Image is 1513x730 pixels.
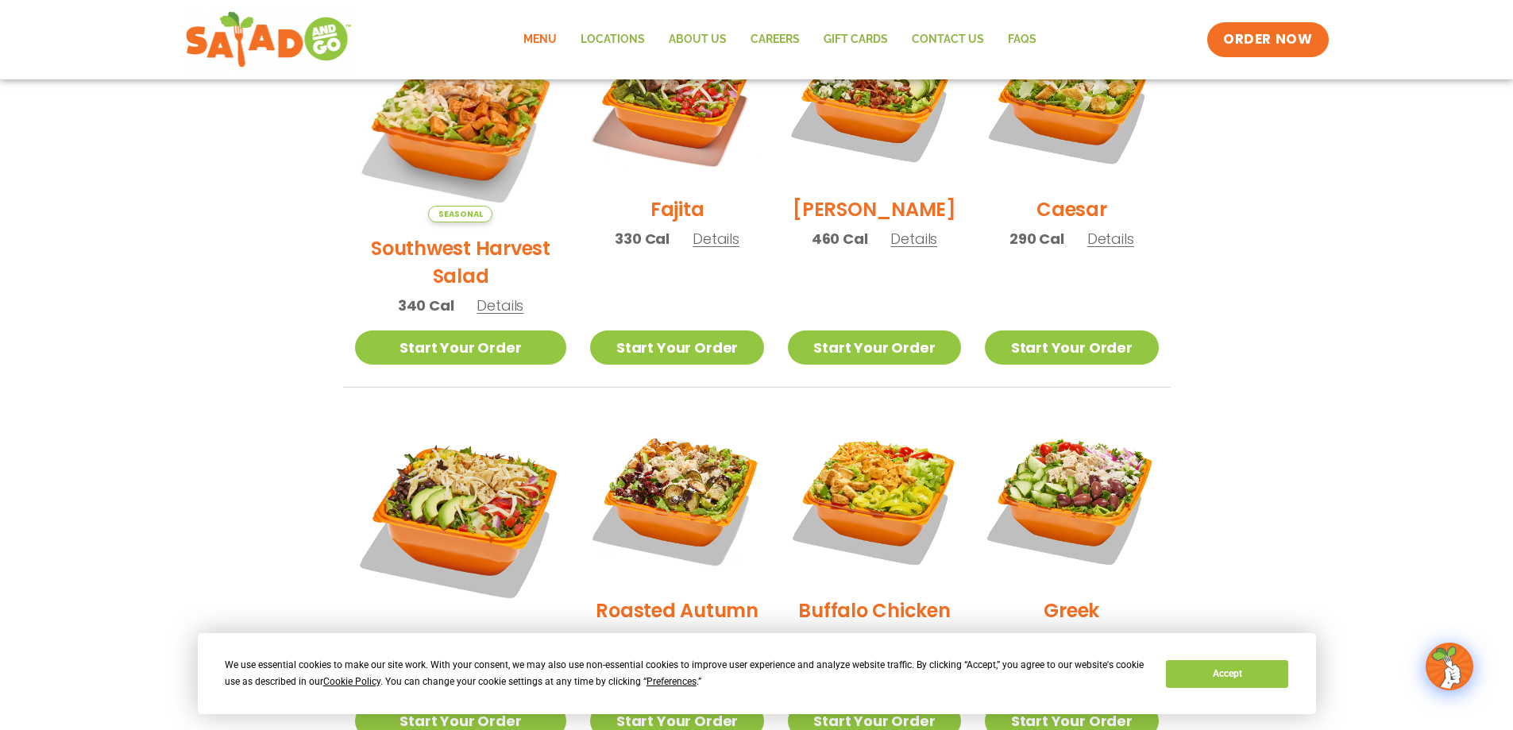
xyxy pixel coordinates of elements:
a: Start Your Order [355,330,567,365]
span: Details [1087,630,1134,650]
span: 340 Cal [398,295,454,316]
a: Start Your Order [788,330,961,365]
span: 260 Cal [1009,629,1064,651]
span: 330 Cal [615,228,670,249]
img: Product photo for Fajita Salad [590,10,763,183]
a: ORDER NOW [1207,22,1328,57]
a: Contact Us [900,21,996,58]
span: Details [890,229,937,249]
span: 460 Cal [812,228,868,249]
span: Details [693,630,740,650]
img: Product photo for Southwest Harvest Salad [355,10,567,222]
button: Accept [1166,660,1288,688]
nav: Menu [511,21,1048,58]
img: Product photo for Buffalo Chicken Salad [788,411,961,585]
img: wpChatIcon [1427,644,1472,689]
div: Cookie Consent Prompt [198,633,1316,714]
span: 320 Cal [812,629,867,651]
a: Menu [511,21,569,58]
h2: Buffalo Chicken [798,597,950,624]
a: Locations [569,21,657,58]
h2: Roasted Autumn [596,597,758,624]
h2: Fajita [650,195,704,223]
span: Details [693,229,739,249]
span: Details [1087,229,1134,249]
a: GIFT CARDS [812,21,900,58]
a: Start Your Order [985,330,1158,365]
span: 470 Cal [614,629,670,651]
h2: [PERSON_NAME] [793,195,956,223]
img: Product photo for BBQ Ranch Salad [355,411,567,624]
span: 290 Cal [1009,228,1064,249]
img: Product photo for Roasted Autumn Salad [590,411,763,585]
h2: Southwest Harvest Salad [355,234,567,290]
span: Seasonal [428,206,492,222]
img: Product photo for Caesar Salad [985,10,1158,183]
span: Details [477,295,523,315]
h2: Greek [1044,597,1099,624]
a: Start Your Order [590,330,763,365]
span: Details [890,630,936,650]
a: Careers [739,21,812,58]
h2: Caesar [1036,195,1107,223]
img: new-SAG-logo-768×292 [185,8,353,71]
span: Preferences [646,676,697,687]
div: We use essential cookies to make our site work. With your consent, we may also use non-essential ... [225,657,1147,690]
span: ORDER NOW [1223,30,1312,49]
a: About Us [657,21,739,58]
img: Product photo for Cobb Salad [788,10,961,183]
img: Product photo for Greek Salad [985,411,1158,585]
a: FAQs [996,21,1048,58]
span: Cookie Policy [323,676,380,687]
